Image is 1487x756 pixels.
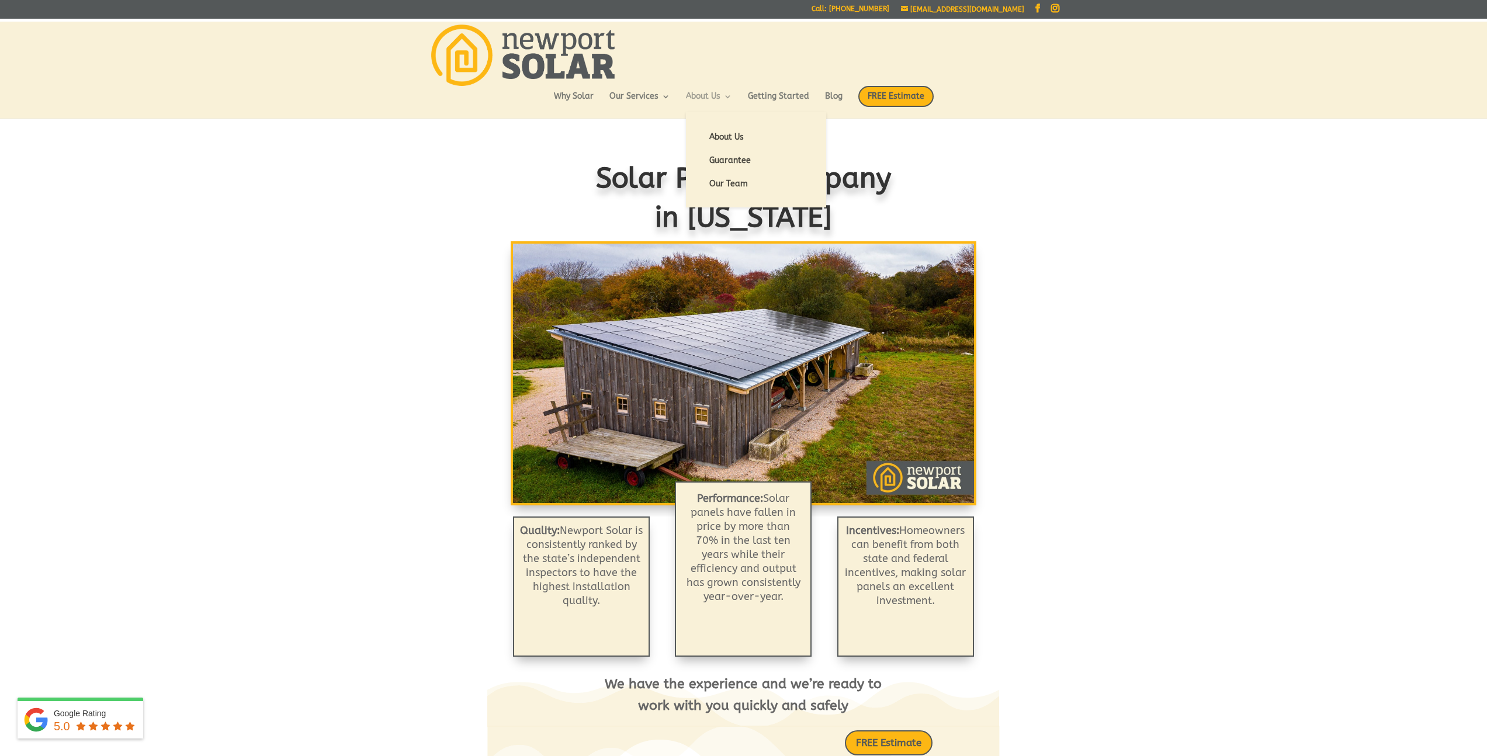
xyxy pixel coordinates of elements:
[858,86,934,119] a: FREE Estimate
[858,86,934,107] span: FREE Estimate
[698,172,814,196] a: Our Team
[736,480,740,484] a: 2
[431,25,615,86] img: Newport Solar | Solar Energy Optimized.
[746,480,750,484] a: 3
[698,149,814,172] a: Guarantee
[901,5,1024,13] a: [EMAIL_ADDRESS][DOMAIN_NAME]
[554,92,594,112] a: Why Solar
[846,524,899,537] strong: Incentives:
[726,480,730,484] a: 1
[697,492,763,505] b: Performance:
[54,720,70,733] span: 5.0
[513,244,975,503] img: Solar Modules: Roof Mounted
[812,5,889,18] a: Call: [PHONE_NUMBER]
[609,92,670,112] a: Our Services
[54,708,137,719] div: Google Rating
[845,730,933,755] a: FREE Estimate
[825,92,843,112] a: Blog
[686,92,732,112] a: About Us
[520,524,643,607] span: Newport Solar is consistently ranked by the state’s independent inspectors to have the highest in...
[605,676,882,713] span: We have the experience and we’re ready to work with you quickly and safely
[698,126,814,149] a: About Us
[596,162,892,234] span: Solar Power Company in [US_STATE]
[685,491,802,604] p: Solar panels have fallen in price by more than 70% in the last ten years while their efficiency a...
[756,480,760,484] a: 4
[844,523,967,608] p: Homeowners can benefit from both state and federal incentives, making solar panels an excellent i...
[748,92,809,112] a: Getting Started
[520,524,560,537] strong: Quality:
